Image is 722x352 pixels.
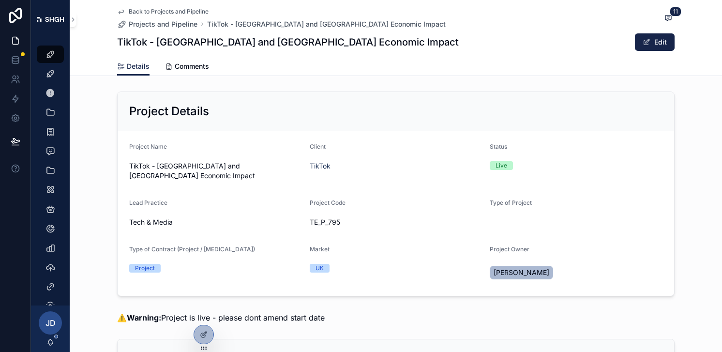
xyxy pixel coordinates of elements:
span: TE_P_795 [310,217,482,227]
a: Projects and Pipeline [117,19,197,29]
span: TikTok - [GEOGRAPHIC_DATA] and [GEOGRAPHIC_DATA] Economic Impact [129,161,302,181]
span: Client [310,143,326,150]
span: Tech & Media [129,217,173,227]
h2: Project Details [129,104,209,119]
span: Type of Contract (Project / [MEDICAL_DATA]) [129,245,255,253]
a: TikTok - [GEOGRAPHIC_DATA] and [GEOGRAPHIC_DATA] Economic Impact [207,19,446,29]
span: Project Owner [490,245,529,253]
a: TikTok [310,161,331,171]
span: Project Code [310,199,346,206]
span: Details [127,61,150,71]
span: 11 [670,7,681,16]
button: Edit [635,33,675,51]
div: scrollable content [31,39,70,306]
a: Comments [165,58,209,77]
h1: TikTok - [GEOGRAPHIC_DATA] and [GEOGRAPHIC_DATA] Economic Impact [117,35,459,49]
img: App logo [37,17,64,22]
strong: Warning: [127,313,161,322]
span: Projects and Pipeline [129,19,197,29]
span: Back to Projects and Pipeline [129,8,209,15]
button: 11 [662,13,675,25]
span: Market [310,245,330,253]
span: Type of Project [490,199,532,206]
div: Live [496,161,507,170]
span: Comments [175,61,209,71]
div: Project [135,264,155,273]
span: Status [490,143,507,150]
span: ⚠️ Project is live - please dont amend start date [117,313,325,322]
span: [PERSON_NAME] [494,268,549,277]
a: Back to Projects and Pipeline [117,8,209,15]
span: JD [45,317,56,329]
span: Project Name [129,143,167,150]
span: Lead Practice [129,199,167,206]
div: UK [316,264,324,273]
a: Details [117,58,150,76]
